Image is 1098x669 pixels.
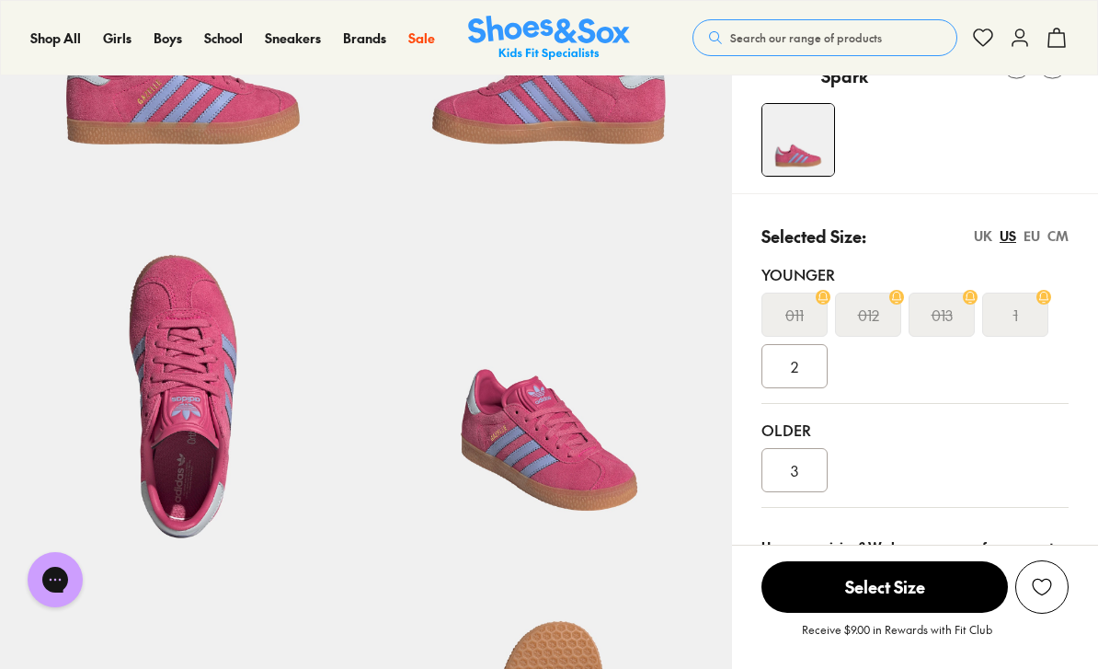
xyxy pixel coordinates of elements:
div: Unsure on sizing? We have a range of resources to help [761,537,1069,576]
div: US [1000,226,1016,246]
div: Younger [761,263,1069,285]
span: Sneakers [265,29,321,47]
div: Older [761,419,1069,441]
a: Sale [408,29,435,48]
a: Brands [343,29,386,48]
a: Shop All [30,29,81,48]
img: SNS_Logo_Responsive.svg [468,16,630,61]
span: Select Size [761,561,1008,613]
s: 1 [1013,304,1018,326]
img: 7-548002_1 [366,191,732,558]
a: Sneakers [265,29,321,48]
iframe: Gorgias live chat messenger [18,546,92,614]
button: Search our range of products [692,19,957,56]
s: 012 [858,304,879,326]
p: Selected Size: [761,224,866,248]
p: Receive $9.00 in Rewards with Fit Club [802,621,992,654]
span: School [204,29,243,47]
img: 4-547999_1 [762,104,834,176]
div: EU [1024,226,1040,246]
span: Brands [343,29,386,47]
span: Girls [103,29,132,47]
button: Add to Wishlist [1015,560,1069,614]
span: 3 [791,459,798,481]
span: Search our range of products [730,29,882,46]
span: Boys [154,29,182,47]
a: School [204,29,243,48]
span: Shop All [30,29,81,47]
a: Shoes & Sox [468,16,630,61]
span: Sale [408,29,435,47]
a: Boys [154,29,182,48]
s: 013 [932,304,953,326]
span: 2 [791,355,798,377]
button: Select Size [761,560,1008,614]
div: CM [1047,226,1069,246]
a: Girls [103,29,132,48]
div: UK [974,226,992,246]
s: 011 [785,304,804,326]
